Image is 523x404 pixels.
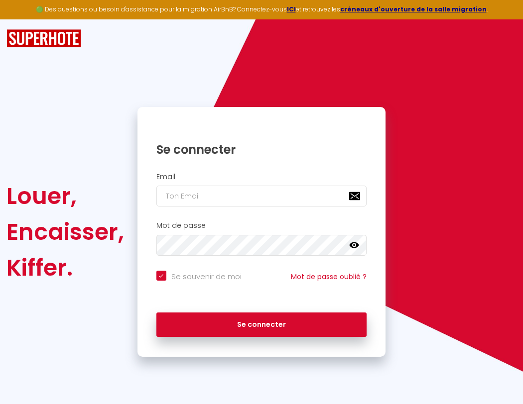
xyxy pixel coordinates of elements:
[340,5,487,13] a: créneaux d'ouverture de la salle migration
[287,5,296,13] a: ICI
[156,186,367,206] input: Ton Email
[156,312,367,337] button: Se connecter
[6,29,81,48] img: SuperHote logo
[6,214,124,250] div: Encaisser,
[6,250,124,286] div: Kiffer.
[156,173,367,181] h2: Email
[156,221,367,230] h2: Mot de passe
[291,272,367,282] a: Mot de passe oublié ?
[6,178,124,214] div: Louer,
[156,142,367,157] h1: Se connecter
